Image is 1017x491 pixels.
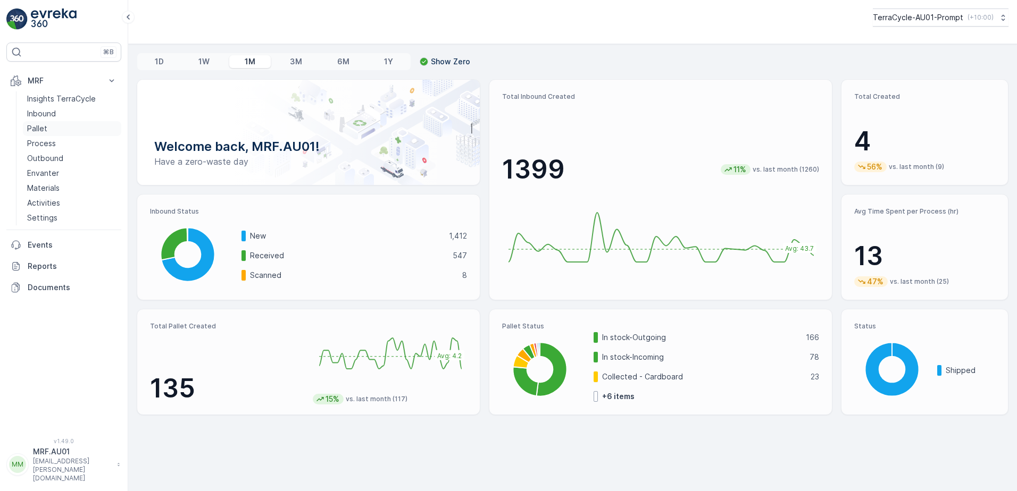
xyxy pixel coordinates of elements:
p: ⌘B [103,48,114,56]
p: Collected - Cardboard [602,371,804,382]
p: Pallet Status [502,322,819,331]
button: MRF [6,70,121,91]
a: Insights TerraCycle [23,91,121,106]
p: 15% [324,394,340,404]
a: Reports [6,256,121,277]
button: TerraCycle-AU01-Prompt(+10:00) [873,9,1008,27]
p: 1,412 [449,231,467,241]
p: vs. last month (1260) [753,165,819,174]
p: vs. last month (25) [890,277,949,286]
p: Show Zero [431,56,470,67]
p: Materials [27,183,60,193]
p: MRF [28,75,100,86]
p: Activities [27,198,60,208]
p: 1W [198,56,210,67]
span: v 1.49.0 [6,438,121,444]
p: 11% [732,164,747,175]
p: 166 [806,332,819,343]
p: Envanter [27,168,59,179]
a: Outbound [23,151,121,166]
p: Received [250,250,446,261]
a: Process [23,136,121,151]
p: Welcome back, MRF.AU01! [154,138,463,155]
p: Events [28,240,117,250]
p: Have a zero-waste day [154,155,463,168]
p: 1D [155,56,164,67]
p: MRF.AU01 [33,446,112,457]
p: 3M [290,56,302,67]
a: Pallet [23,121,121,136]
a: Settings [23,210,121,225]
p: 547 [453,250,467,261]
p: Documents [28,282,117,293]
div: MM [9,456,26,473]
p: 78 [810,352,819,362]
p: 1Y [384,56,393,67]
p: Total Pallet Created [150,322,304,331]
p: 23 [811,371,819,382]
p: Reports [28,261,117,272]
a: Materials [23,181,121,196]
p: Total Inbound Created [502,92,819,101]
a: Inbound [23,106,121,121]
p: 13 [854,240,995,272]
p: 56% [866,162,883,172]
p: New [250,231,442,241]
a: Activities [23,196,121,210]
p: In stock-Incoming [602,352,803,362]
a: Events [6,234,121,256]
p: vs. last month (9) [889,163,944,171]
a: Documents [6,277,121,298]
p: Process [27,138,56,149]
p: vs. last month (117) [346,395,407,403]
p: Inbound [27,108,56,119]
p: Total Created [854,92,995,101]
img: logo [6,9,28,30]
p: Status [854,322,995,331]
p: + 6 items [602,391,635,402]
p: 1399 [502,154,565,185]
p: Insights TerraCycle [27,94,96,104]
p: ( +10:00 ) [968,13,994,22]
p: Inbound Status [150,207,467,216]
p: [EMAIL_ADDRESS][PERSON_NAME][DOMAIN_NAME] [33,457,112,482]
p: TerraCycle-AU01-Prompt [873,12,963,23]
a: Envanter [23,166,121,181]
p: Pallet [27,123,47,134]
p: 8 [462,270,467,281]
p: 6M [337,56,349,67]
p: 47% [866,276,885,287]
p: Outbound [27,153,63,164]
p: 4 [854,125,995,157]
img: logo_light-DOdMpM7g.png [31,9,77,30]
p: Settings [27,213,57,223]
p: Shipped [946,365,995,376]
p: Scanned [250,270,455,281]
p: In stock-Outgoing [602,332,799,343]
p: 135 [150,373,304,404]
p: Avg Time Spent per Process (hr) [854,207,995,216]
button: MMMRF.AU01[EMAIL_ADDRESS][PERSON_NAME][DOMAIN_NAME] [6,446,121,482]
p: 1M [245,56,255,67]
